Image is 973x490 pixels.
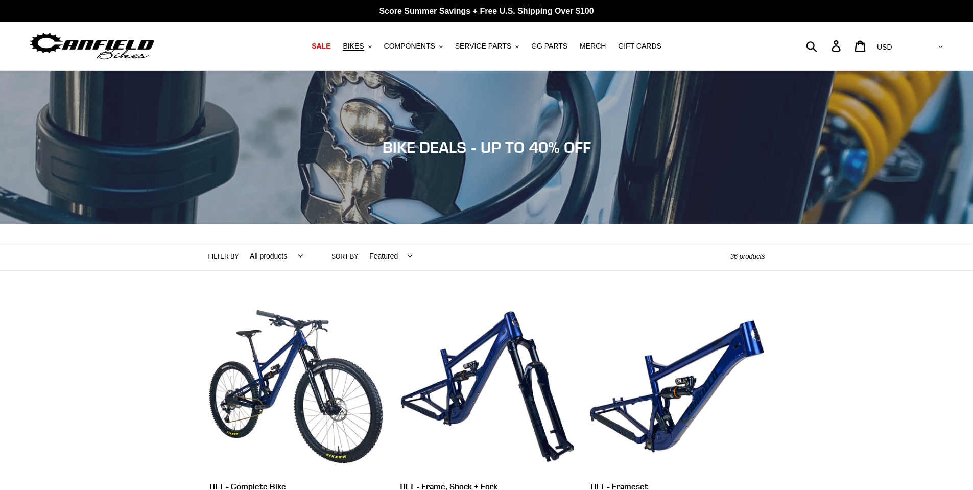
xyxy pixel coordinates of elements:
span: SALE [312,42,330,51]
span: BIKE DEALS - UP TO 40% OFF [383,138,591,156]
label: Filter by [208,252,239,261]
span: SERVICE PARTS [455,42,511,51]
label: Sort by [331,252,358,261]
span: COMPONENTS [384,42,435,51]
span: 36 products [730,252,765,260]
a: GG PARTS [526,39,573,53]
span: MERCH [580,42,606,51]
input: Search [812,35,838,57]
img: Canfield Bikes [28,30,156,62]
button: SERVICE PARTS [450,39,524,53]
button: COMPONENTS [379,39,448,53]
a: GIFT CARDS [613,39,667,53]
span: GIFT CARDS [618,42,661,51]
span: BIKES [343,42,364,51]
span: GG PARTS [531,42,567,51]
a: MERCH [575,39,611,53]
a: SALE [306,39,336,53]
button: BIKES [338,39,376,53]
